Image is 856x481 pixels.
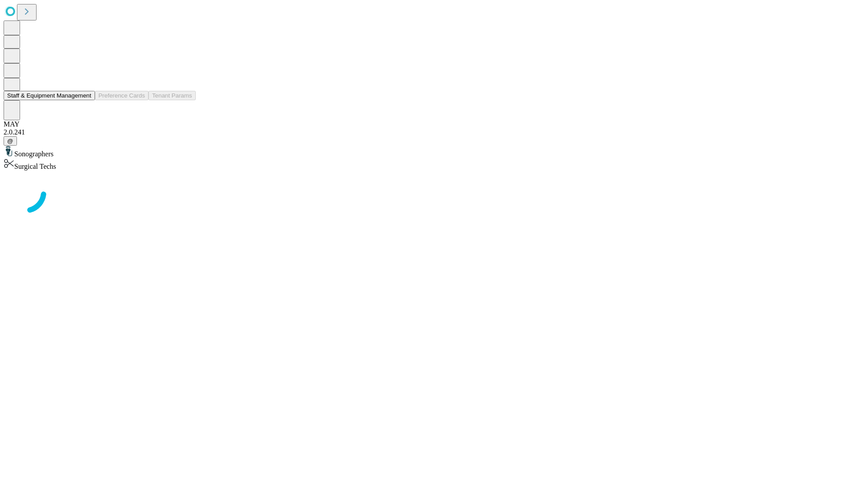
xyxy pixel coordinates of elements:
[7,138,13,144] span: @
[148,91,196,100] button: Tenant Params
[4,128,852,136] div: 2.0.241
[4,158,852,171] div: Surgical Techs
[4,136,17,146] button: @
[4,146,852,158] div: Sonographers
[95,91,148,100] button: Preference Cards
[4,120,852,128] div: MAY
[4,91,95,100] button: Staff & Equipment Management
